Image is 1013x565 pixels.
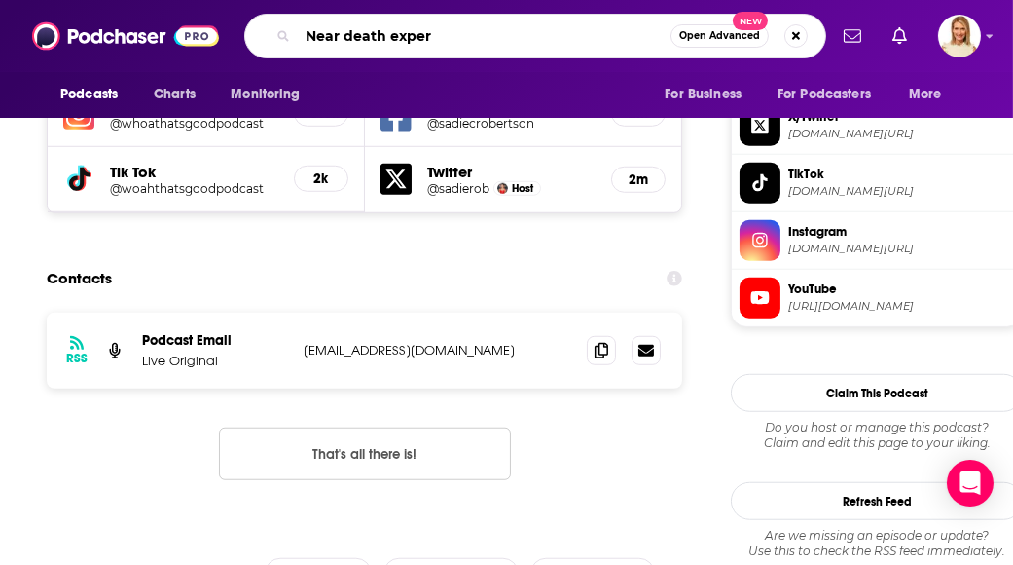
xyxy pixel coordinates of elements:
p: [EMAIL_ADDRESS][DOMAIN_NAME] [304,342,561,358]
a: Charts [141,76,207,113]
a: Show notifications dropdown [885,19,915,53]
h3: RSS [66,351,88,366]
button: open menu [895,76,966,113]
h5: Tik Tok [110,163,278,181]
img: Sadie Robertson Huff [497,183,508,194]
div: Open Intercom Messenger [947,460,994,507]
h5: Twitter [427,163,597,181]
span: Host [512,182,533,195]
a: @woahthatsgoodpodcast [110,181,278,196]
p: Podcast Email [142,332,288,349]
button: Open AdvancedNew [670,24,769,48]
span: For Podcasters [778,81,871,108]
a: @sadiecrobertson [427,116,597,131]
h5: 2m [628,171,649,188]
button: open menu [217,76,325,113]
div: Search podcasts, credits, & more... [244,14,826,58]
span: Podcasts [60,81,118,108]
span: Charts [154,81,196,108]
a: @whoathatsgoodpodcast [110,116,278,131]
button: Nothing here. [219,428,511,480]
input: Search podcasts, credits, & more... [298,20,670,52]
img: User Profile [938,15,981,57]
button: open menu [765,76,899,113]
p: Live Original [142,353,288,369]
a: @sadierob [427,181,489,196]
button: open menu [47,76,143,113]
span: Monitoring [231,81,300,108]
span: Open Advanced [679,31,760,41]
button: open menu [651,76,766,113]
h5: 2k [310,170,332,187]
h2: Contacts [47,260,112,297]
span: New [733,12,768,30]
span: Logged in as leannebush [938,15,981,57]
img: Podchaser - Follow, Share and Rate Podcasts [32,18,219,55]
button: Show profile menu [938,15,981,57]
span: For Business [665,81,742,108]
span: More [909,81,942,108]
a: Show notifications dropdown [836,19,869,53]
